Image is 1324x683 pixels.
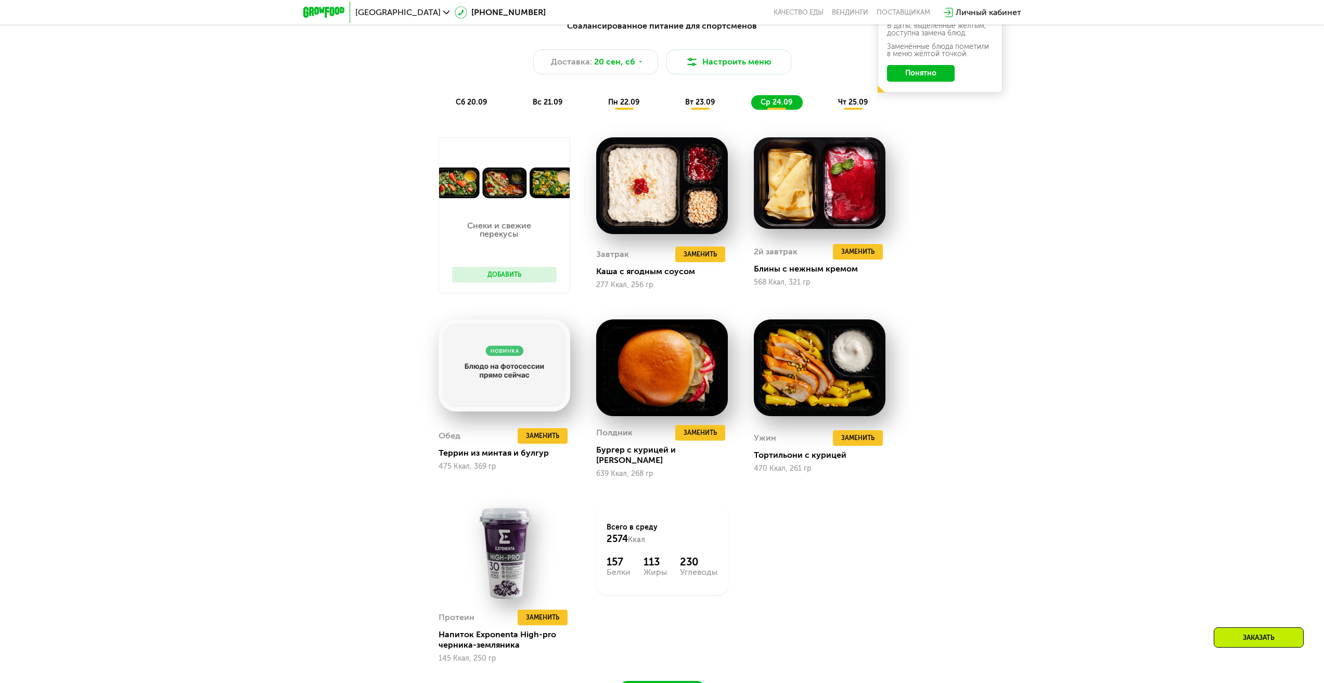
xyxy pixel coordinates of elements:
span: Заменить [684,249,717,260]
button: Заменить [518,428,568,444]
div: 470 Ккал, 261 гр [754,465,885,473]
div: Завтрак [596,247,629,262]
div: Всего в среду [607,522,717,545]
span: 2574 [607,533,628,545]
span: Доставка: [551,56,592,68]
div: поставщикам [877,8,930,17]
div: 230 [680,556,717,568]
span: Заменить [841,247,875,257]
div: 145 Ккал, 250 гр [439,654,570,663]
div: Личный кабинет [956,6,1021,19]
span: пн 22.09 [608,98,639,107]
span: Ккал [628,535,645,544]
span: Заменить [684,428,717,438]
button: Настроить меню [666,49,791,74]
button: Заменить [675,247,725,262]
span: сб 20.09 [456,98,487,107]
a: Вендинги [832,8,868,17]
div: Обед [439,428,460,444]
div: Напиток Exponenta High-pro черника-земляника [439,629,579,650]
a: Качество еды [774,8,824,17]
button: Заменить [833,430,883,446]
span: вт 23.09 [685,98,715,107]
button: Заменить [518,610,568,625]
a: [PHONE_NUMBER] [455,6,546,19]
span: ср 24.09 [761,98,792,107]
div: 157 [607,556,631,568]
span: чт 25.09 [838,98,868,107]
p: Снеки и свежие перекусы [452,222,546,238]
div: Протеин [439,610,474,625]
div: Бургер с курицей и [PERSON_NAME] [596,445,736,466]
div: Сбалансированное питание для спортсменов [354,20,970,33]
div: Блины с нежным кремом [754,264,894,274]
div: Тортильони с курицей [754,450,894,460]
span: Заменить [526,431,559,441]
button: Понятно [887,65,955,82]
div: Террин из минтая и булгур [439,448,579,458]
div: В даты, выделенные желтым, доступна замена блюд. [887,22,993,37]
div: Ужин [754,430,776,446]
div: Каша с ягодным соусом [596,266,736,277]
div: Заказать [1214,627,1304,648]
span: 20 сен, сб [594,56,635,68]
div: Полдник [596,425,633,441]
div: Жиры [644,568,667,576]
div: 568 Ккал, 321 гр [754,278,885,287]
div: Углеводы [680,568,717,576]
div: 2й завтрак [754,244,798,260]
div: 277 Ккал, 256 гр [596,281,728,289]
span: [GEOGRAPHIC_DATA] [355,8,441,17]
button: Заменить [833,244,883,260]
div: 475 Ккал, 369 гр [439,462,570,471]
button: Добавить [452,267,557,282]
div: 113 [644,556,667,568]
span: Заменить [526,612,559,623]
div: 639 Ккал, 268 гр [596,470,728,478]
div: Заменённые блюда пометили в меню жёлтой точкой. [887,43,993,58]
button: Заменить [675,425,725,441]
span: вс 21.09 [533,98,562,107]
div: Белки [607,568,631,576]
span: Заменить [841,433,875,443]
